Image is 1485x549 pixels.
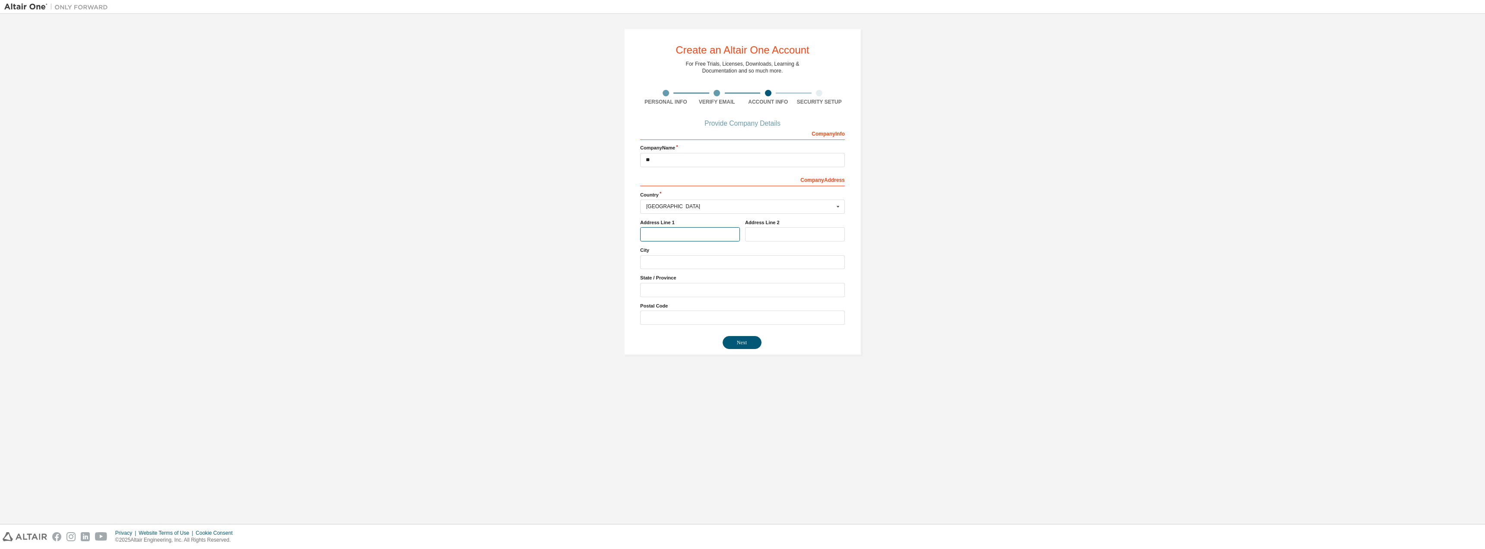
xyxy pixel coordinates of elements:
div: Account Info [742,98,794,105]
label: Country [640,191,845,198]
div: Verify Email [692,98,743,105]
p: © 2025 Altair Engineering, Inc. All Rights Reserved. [115,536,238,544]
label: Address Line 2 [745,219,845,226]
div: Cookie Consent [196,530,237,536]
img: Altair One [4,3,112,11]
img: facebook.svg [52,532,61,541]
label: State / Province [640,274,845,281]
div: Website Terms of Use [139,530,196,536]
label: City [640,247,845,254]
img: altair_logo.svg [3,532,47,541]
div: Create an Altair One Account [676,45,809,55]
div: Security Setup [794,98,845,105]
img: linkedin.svg [81,532,90,541]
div: For Free Trials, Licenses, Downloads, Learning & Documentation and so much more. [686,60,799,74]
img: youtube.svg [95,532,107,541]
div: Company Info [640,126,845,140]
label: Company Name [640,144,845,151]
div: [GEOGRAPHIC_DATA] [646,204,834,209]
div: Provide Company Details [640,121,845,126]
label: Postal Code [640,302,845,309]
div: Company Address [640,172,845,186]
button: Next [723,336,761,349]
div: Personal Info [640,98,692,105]
img: instagram.svg [66,532,76,541]
div: Privacy [115,530,139,536]
label: Address Line 1 [640,219,740,226]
